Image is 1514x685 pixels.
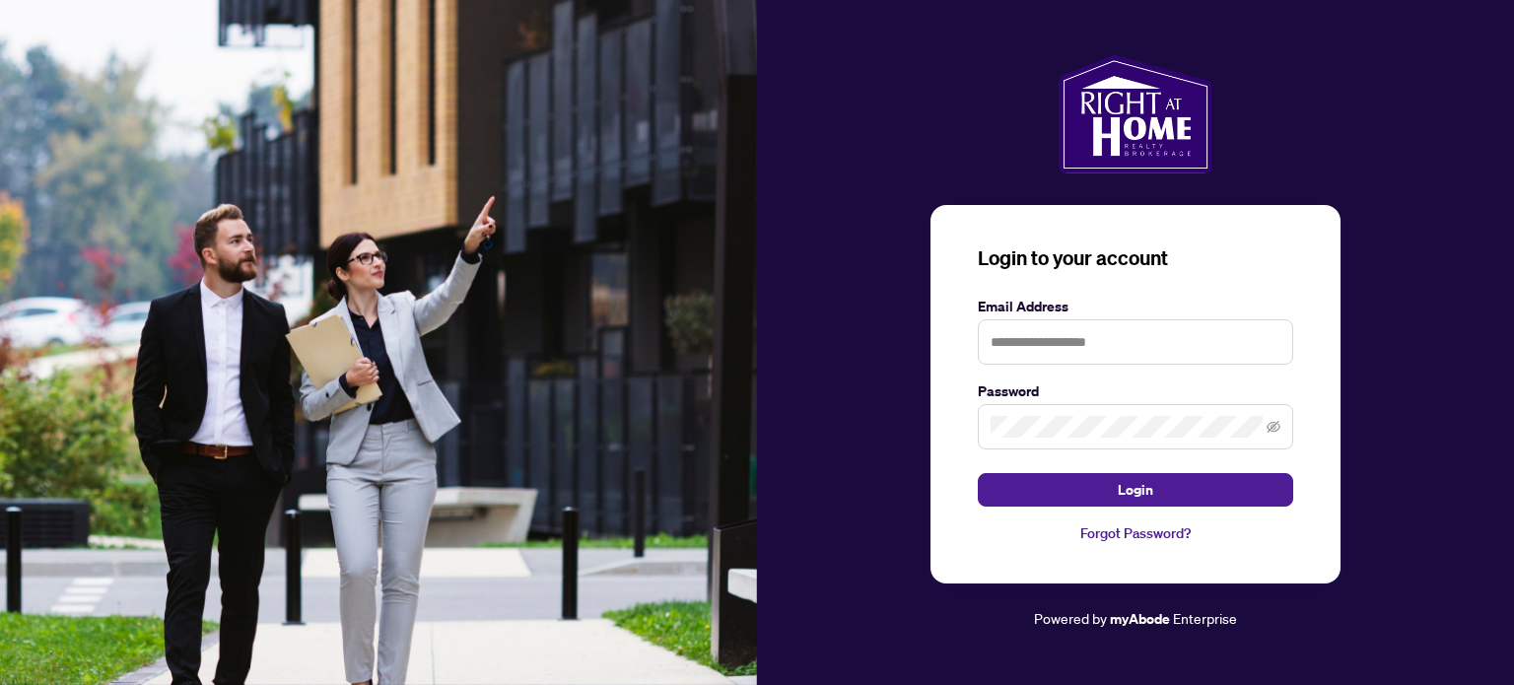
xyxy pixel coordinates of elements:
label: Email Address [978,296,1293,317]
span: Login [1118,474,1153,506]
span: Powered by [1034,609,1107,627]
button: Login [978,473,1293,507]
img: ma-logo [1059,55,1211,173]
label: Password [978,380,1293,402]
span: eye-invisible [1267,420,1280,434]
a: Forgot Password? [978,522,1293,544]
a: myAbode [1110,608,1170,630]
h3: Login to your account [978,244,1293,272]
span: Enterprise [1173,609,1237,627]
